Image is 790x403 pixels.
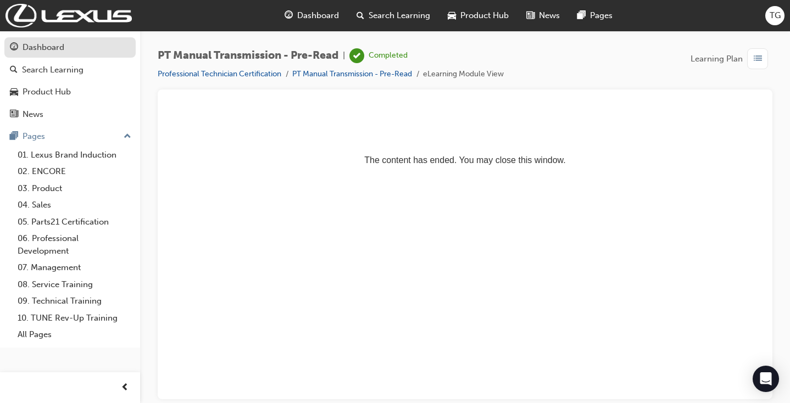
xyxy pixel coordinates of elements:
[158,49,338,62] span: PT Manual Transmission - Pre-Read
[357,9,364,23] span: search-icon
[691,48,772,69] button: Learning Plan
[343,49,345,62] span: |
[369,9,430,22] span: Search Learning
[754,52,762,66] span: list-icon
[518,4,569,27] a: news-iconNews
[4,126,136,147] button: Pages
[423,68,504,81] li: eLearning Module View
[23,41,64,54] div: Dashboard
[770,9,781,22] span: TG
[13,180,136,197] a: 03. Product
[158,69,281,79] a: Professional Technician Certification
[691,53,743,65] span: Learning Plan
[539,9,560,22] span: News
[439,4,518,27] a: car-iconProduct Hub
[753,366,779,392] div: Open Intercom Messenger
[22,64,84,76] div: Search Learning
[765,6,785,25] button: TG
[10,110,18,120] span: news-icon
[10,132,18,142] span: pages-icon
[13,310,136,327] a: 10. TUNE Rev-Up Training
[276,4,348,27] a: guage-iconDashboard
[349,48,364,63] span: learningRecordVerb_COMPLETE-icon
[292,69,412,79] a: PT Manual Transmission - Pre-Read
[448,9,456,23] span: car-icon
[13,326,136,343] a: All Pages
[23,130,45,143] div: Pages
[10,65,18,75] span: search-icon
[569,4,621,27] a: pages-iconPages
[23,108,43,121] div: News
[124,130,131,144] span: up-icon
[526,9,535,23] span: news-icon
[13,147,136,164] a: 01. Lexus Brand Induction
[13,259,136,276] a: 07. Management
[4,60,136,80] a: Search Learning
[23,86,71,98] div: Product Hub
[10,87,18,97] span: car-icon
[4,104,136,125] a: News
[4,37,136,58] a: Dashboard
[5,4,132,27] img: Trak
[577,9,586,23] span: pages-icon
[348,4,439,27] a: search-iconSearch Learning
[590,9,613,22] span: Pages
[369,51,408,61] div: Completed
[460,9,509,22] span: Product Hub
[13,276,136,293] a: 08. Service Training
[13,197,136,214] a: 04. Sales
[13,230,136,259] a: 06. Professional Development
[4,9,593,58] p: The content has ended. You may close this window.
[13,214,136,231] a: 05. Parts21 Certification
[13,293,136,310] a: 09. Technical Training
[13,163,136,180] a: 02. ENCORE
[4,82,136,102] a: Product Hub
[121,381,129,395] span: prev-icon
[297,9,339,22] span: Dashboard
[10,43,18,53] span: guage-icon
[285,9,293,23] span: guage-icon
[4,35,136,126] button: DashboardSearch LearningProduct HubNews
